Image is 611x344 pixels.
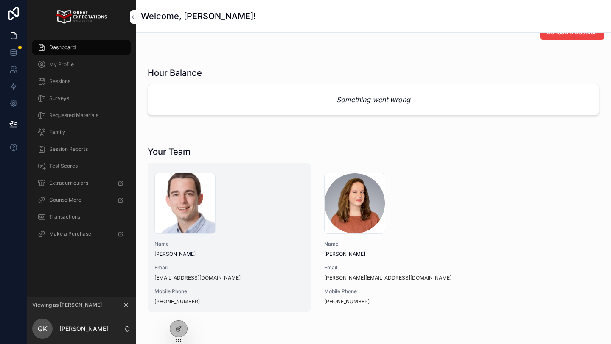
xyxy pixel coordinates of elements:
[32,91,131,106] a: Surveys
[32,175,131,191] a: Extracurriculars
[56,10,107,24] img: App logo
[49,230,91,237] span: Make a Purchase
[324,298,370,305] a: [PHONE_NUMBER]
[49,78,70,85] span: Sessions
[324,264,474,271] span: Email
[49,146,88,153] span: Session Reports
[32,57,131,72] a: My Profile
[49,112,98,119] span: Requested Materials
[49,61,74,68] span: My Profile
[324,251,474,258] span: [PERSON_NAME]
[154,251,304,258] span: [PERSON_NAME]
[32,192,131,208] a: CounselMore
[154,275,241,281] a: [EMAIL_ADDRESS][DOMAIN_NAME]
[154,288,304,295] span: Mobile Phone
[154,241,304,247] span: Name
[148,146,191,158] h1: Your Team
[32,74,131,89] a: Sessions
[141,10,256,22] h1: Welcome, [PERSON_NAME]!
[49,129,65,136] span: Family
[27,34,136,252] div: scrollable content
[324,275,451,281] a: [PERSON_NAME][EMAIL_ADDRESS][DOMAIN_NAME]
[49,163,78,169] span: Test Scores
[148,67,202,79] h1: Hour Balance
[32,141,131,157] a: Session Reports
[154,264,304,271] span: Email
[32,209,131,225] a: Transactions
[49,95,69,102] span: Surveys
[49,180,88,186] span: Extracurriculars
[324,241,474,247] span: Name
[32,226,131,241] a: Make a Purchase
[32,108,131,123] a: Requested Materials
[49,197,81,203] span: CounselMore
[38,324,48,334] span: GK
[32,125,131,140] a: Family
[49,44,76,51] span: Dashboard
[154,298,200,305] a: [PHONE_NUMBER]
[32,302,102,308] span: Viewing as [PERSON_NAME]
[324,288,474,295] span: Mobile Phone
[59,325,108,333] p: [PERSON_NAME]
[336,94,410,105] em: Something went wrong
[49,214,80,220] span: Transactions
[32,158,131,174] a: Test Scores
[32,40,131,55] a: Dashboard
